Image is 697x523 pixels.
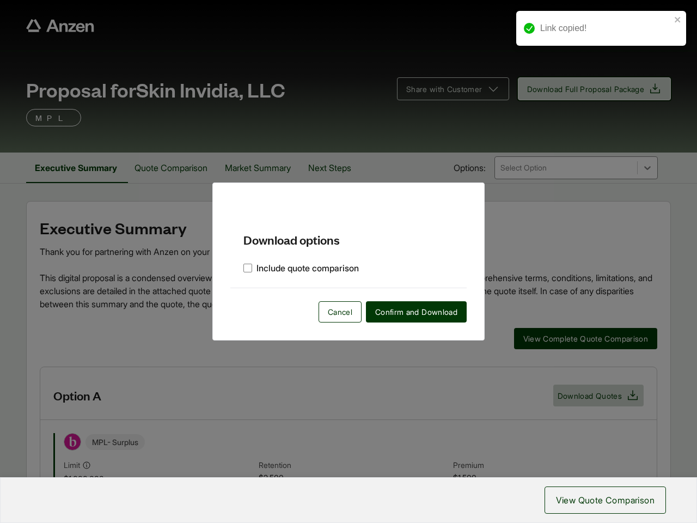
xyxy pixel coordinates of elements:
h5: Download options [230,214,467,248]
span: Cancel [328,306,352,318]
button: Cancel [319,301,362,323]
button: Confirm and Download [366,301,467,323]
button: close [674,15,682,24]
label: Include quote comparison [243,261,359,275]
span: View Quote Comparison [556,494,655,507]
button: View Quote Comparison [545,486,666,514]
div: Link copied! [540,22,671,35]
span: Confirm and Download [375,306,457,318]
